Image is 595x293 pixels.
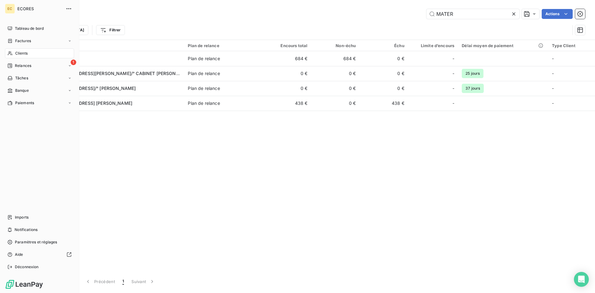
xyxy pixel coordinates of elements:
[360,81,408,96] td: 0 €
[360,96,408,111] td: 438 €
[263,51,311,66] td: 684 €
[15,100,34,106] span: Paiements
[15,252,23,257] span: Aide
[71,60,76,65] span: 1
[188,70,220,77] div: Plan de relance
[263,66,311,81] td: 0 €
[452,85,454,91] span: -
[43,100,132,106] span: SDC [STREET_ADDRESS] [PERSON_NAME]
[263,96,311,111] td: 438 €
[96,25,125,35] button: Filtrer
[15,26,44,31] span: Tableau de bord
[462,43,544,48] div: Délai moyen de paiement
[15,75,28,81] span: Tâches
[188,55,220,62] div: Plan de relance
[452,55,454,62] span: -
[462,69,483,78] span: 25 jours
[188,100,220,106] div: Plan de relance
[15,215,29,220] span: Imports
[188,43,259,48] div: Plan de relance
[315,43,356,48] div: Non-échu
[552,56,554,61] span: -
[15,239,57,245] span: Paramètres et réglages
[426,9,519,19] input: Rechercher
[15,264,39,270] span: Déconnexion
[5,4,15,14] div: EC
[5,279,43,289] img: Logo LeanPay
[267,43,307,48] div: Encours total
[412,43,455,48] div: Limite d’encours
[128,275,159,288] button: Suivant
[43,86,136,91] span: SDC [STREET_ADDRESS]/° [PERSON_NAME]
[360,51,408,66] td: 0 €
[188,85,220,91] div: Plan de relance
[364,43,404,48] div: Échu
[552,86,554,91] span: -
[17,6,62,11] span: ECORES
[452,100,454,106] span: -
[15,63,31,69] span: Relances
[43,71,193,76] span: SDC [STREET_ADDRESS][PERSON_NAME]/° CABINET [PERSON_NAME]
[15,38,31,44] span: Factures
[15,227,37,233] span: Notifications
[263,81,311,96] td: 0 €
[452,70,454,77] span: -
[574,272,589,287] div: Open Intercom Messenger
[311,66,359,81] td: 0 €
[122,278,124,285] span: 1
[15,88,29,93] span: Banque
[311,51,359,66] td: 684 €
[542,9,573,19] button: Actions
[462,84,484,93] span: 37 jours
[5,250,74,260] a: Aide
[552,71,554,76] span: -
[15,51,28,56] span: Clients
[311,96,359,111] td: 0 €
[552,43,591,48] div: Type Client
[81,275,119,288] button: Précédent
[311,81,359,96] td: 0 €
[552,100,554,106] span: -
[119,275,128,288] button: 1
[360,66,408,81] td: 0 €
